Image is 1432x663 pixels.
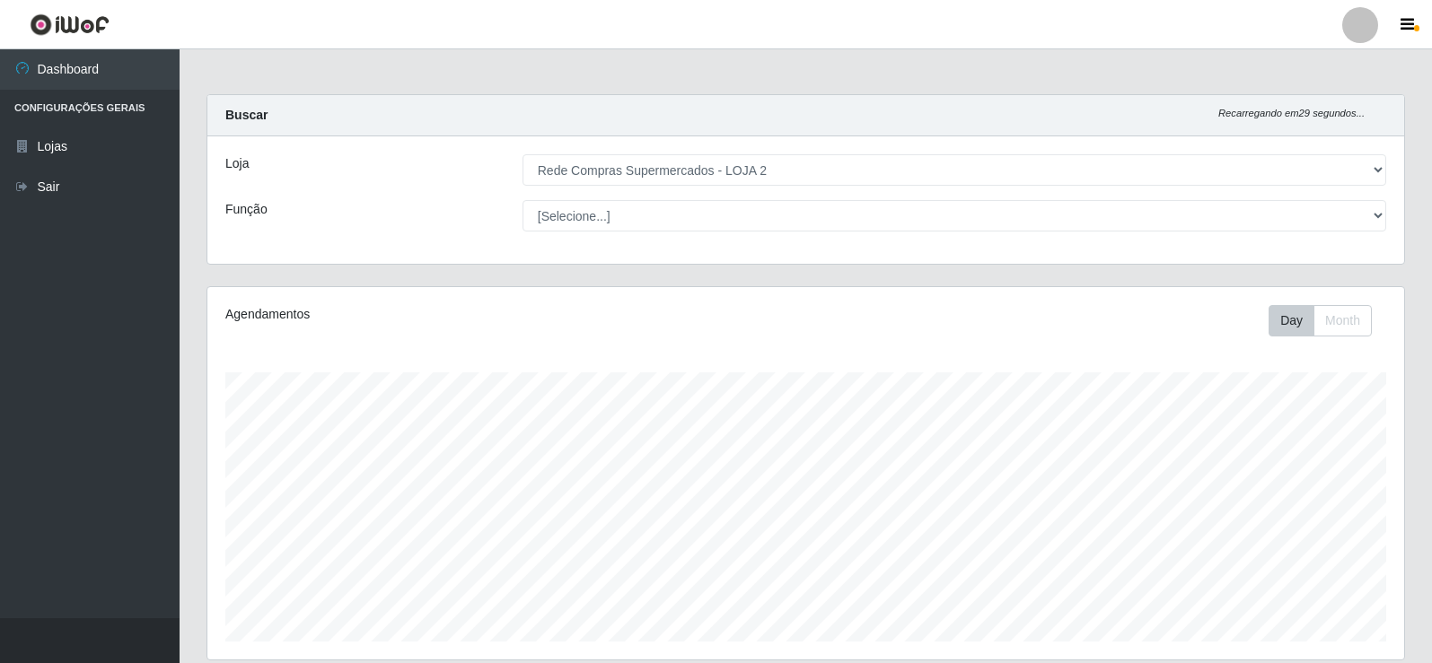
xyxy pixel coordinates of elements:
[225,108,268,122] strong: Buscar
[1218,108,1365,118] i: Recarregando em 29 segundos...
[1269,305,1372,336] div: First group
[1269,305,1386,336] div: Toolbar with button groups
[1269,305,1314,336] button: Day
[225,305,693,324] div: Agendamentos
[225,200,268,219] label: Função
[1313,305,1372,336] button: Month
[225,154,249,173] label: Loja
[30,13,110,36] img: CoreUI Logo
